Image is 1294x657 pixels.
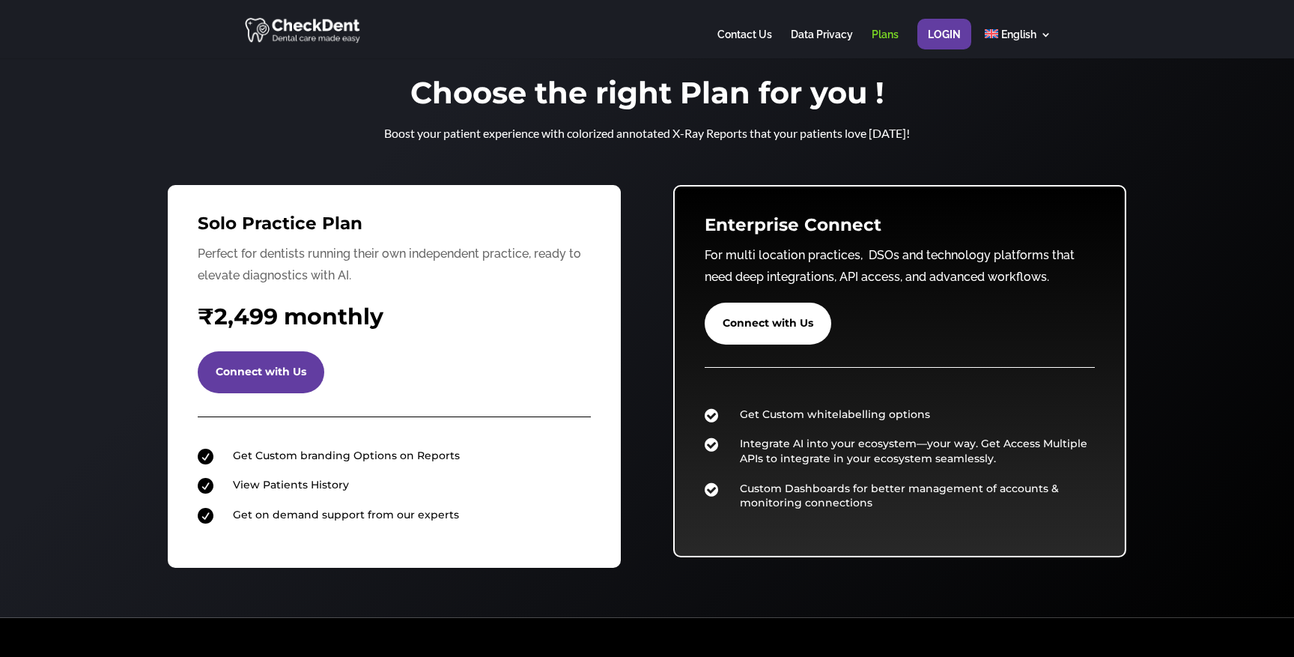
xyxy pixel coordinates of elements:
[198,449,213,464] span: 
[198,243,591,287] p: Perfect for dentists running their own independent practice, ready to elevate diagnostics with AI.
[198,508,213,524] span: 
[985,29,1051,58] a: English
[740,408,930,421] span: Get Custom whitelabelling options
[705,482,718,497] span: 
[233,508,459,521] span: Get on demand support from our experts
[233,449,460,462] span: Get Custom branding Options on Reports
[740,482,1059,510] span: Custom Dashboards for better management of accounts & monitoring connections
[347,123,947,145] p: Boost your patient experience with colorized annotated X-Ray Reports that your patients love [DATE]!
[198,478,213,494] span: 
[791,29,853,58] a: Data Privacy
[705,437,718,452] span: 
[705,303,831,345] a: Connect with Us
[233,478,349,491] span: View Patients History
[740,437,1087,465] span: Integrate AI into your ecosystem—your way. Get Access Multiple APIs to integrate in your ecosyste...
[872,29,899,58] a: Plans
[1001,28,1036,40] span: English
[705,217,1095,241] h3: Enterprise Connect
[198,303,214,330] span: ₹
[198,351,324,393] a: Connect with Us
[198,301,591,340] h4: 2,499 monthly
[347,78,947,115] h1: Choose the right Plan for you !
[705,408,718,423] span: 
[705,245,1095,288] p: For multi location practices, DSOs and technology platforms that need deep integrations, API acce...
[717,29,772,58] a: Contact Us
[928,29,961,58] a: Login
[245,15,362,44] img: CheckDent AI
[198,215,591,240] h3: Solo Practice Plan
